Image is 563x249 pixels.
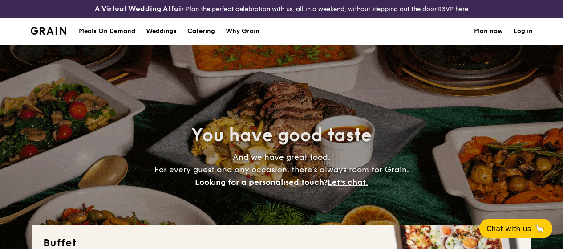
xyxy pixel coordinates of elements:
[79,18,135,45] div: Meals On Demand
[226,18,259,45] div: Why Grain
[486,225,531,233] span: Chat with us
[31,27,67,35] a: Logotype
[146,18,177,45] div: Weddings
[474,18,503,45] a: Plan now
[31,27,67,35] img: Grain
[154,152,409,187] span: And we have great food. For every guest and any occasion, there’s always room for Grain.
[95,4,184,14] h4: A Virtual Wedding Affair
[535,224,545,234] span: 🦙
[438,5,468,13] a: RSVP here
[195,177,328,187] span: Looking for a personalised touch?
[514,18,533,45] a: Log in
[328,177,368,187] span: Let's chat.
[141,18,182,45] a: Weddings
[73,18,141,45] a: Meals On Demand
[191,125,372,146] span: You have good taste
[182,18,220,45] a: Catering
[187,18,215,45] h1: Catering
[94,4,469,14] div: Plan the perfect celebration with us, all in a weekend, without stepping out the door.
[220,18,265,45] a: Why Grain
[479,219,552,238] button: Chat with us🦙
